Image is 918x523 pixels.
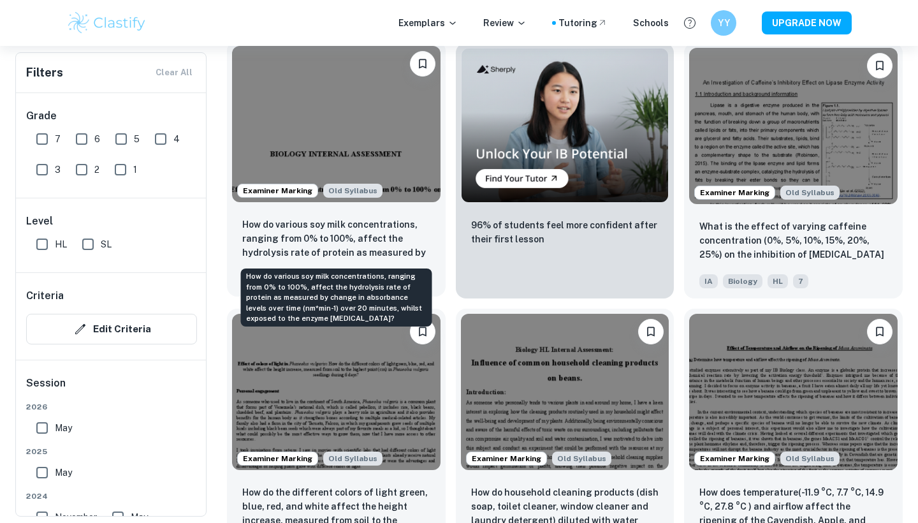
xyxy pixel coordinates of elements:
h6: Level [26,214,197,229]
span: 4 [173,132,180,146]
button: Edit Criteria [26,314,197,344]
a: Examiner MarkingStarting from the May 2025 session, the Biology IA requirements have changed. It'... [227,43,446,298]
span: Old Syllabus [780,452,840,466]
div: Starting from the May 2025 session, the Biology IA requirements have changed. It's OK to refer to... [552,452,611,466]
button: Bookmark [410,319,435,344]
span: IA [699,274,718,288]
span: Examiner Marking [467,453,546,464]
span: Examiner Marking [238,453,317,464]
a: Tutoring [558,16,608,30]
span: Examiner Marking [238,185,317,196]
span: SL [101,237,112,251]
span: 3 [55,163,61,177]
span: 2 [94,163,99,177]
h6: Criteria [26,288,64,304]
div: Starting from the May 2025 session, the Biology IA requirements have changed. It's OK to refer to... [323,452,382,466]
span: Old Syllabus [780,186,840,200]
span: Old Syllabus [323,184,382,198]
p: How do various soy milk concentrations, ranging from 0% to 100%, affect the hydrolysis rate of pr... [242,217,430,261]
p: 96% of students feel more confident after their first lesson [471,218,659,246]
span: Biology [723,274,762,288]
h6: Session [26,376,197,401]
img: Biology IA example thumbnail: How do household cleaning products (dish [461,314,669,470]
button: Help and Feedback [679,12,701,34]
button: YY [711,10,736,36]
span: 6 [94,132,100,146]
p: Review [483,16,527,30]
div: Starting from the May 2025 session, the Biology IA requirements have changed. It's OK to refer to... [780,452,840,466]
p: What is the effect of varying caffeine concentration (0%, 5%, 10%, 15%, 20%, 25%) on the inhibiti... [699,219,887,263]
div: Starting from the May 2025 session, the Biology IA requirements have changed. It's OK to refer to... [323,184,382,198]
span: Examiner Marking [695,187,775,198]
span: 5 [134,132,140,146]
button: Bookmark [410,51,435,77]
span: 1 [133,163,137,177]
h6: Filters [26,64,63,82]
div: Starting from the May 2025 session, the Biology IA requirements have changed. It's OK to refer to... [780,186,840,200]
a: Schools [633,16,669,30]
img: Thumbnail [461,48,669,203]
button: Bookmark [638,319,664,344]
div: How do various soy milk concentrations, ranging from 0% to 100%, affect the hydrolysis rate of pr... [241,269,432,327]
img: Biology IA example thumbnail: What is the effect of varying caffeine c [689,48,898,204]
span: HL [768,274,788,288]
button: Bookmark [867,53,892,78]
a: Thumbnail96% of students feel more confident after their first lesson [456,43,674,298]
span: 2024 [26,490,197,502]
img: Biology IA example thumbnail: How do the different colors of light gre [232,314,441,470]
a: Examiner MarkingStarting from the May 2025 session, the Biology IA requirements have changed. It'... [684,43,903,298]
span: 2025 [26,446,197,457]
span: 2026 [26,401,197,413]
button: UPGRADE NOW [762,11,852,34]
span: Examiner Marking [695,453,775,464]
span: HL [55,237,67,251]
img: Biology IA example thumbnail: How does temperature(-11.9 °C, 7.7 °C, [689,314,898,470]
h6: Grade [26,108,197,124]
h6: YY [717,16,731,30]
p: Exemplars [398,16,458,30]
span: 7 [55,132,61,146]
img: Clastify logo [66,10,147,36]
button: Bookmark [867,319,892,344]
span: 7 [793,274,808,288]
img: Biology IA example thumbnail: How do various soy milk concentrations, [232,46,441,202]
span: Old Syllabus [552,452,611,466]
span: May [55,421,72,435]
span: Old Syllabus [323,452,382,466]
span: May [55,466,72,480]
